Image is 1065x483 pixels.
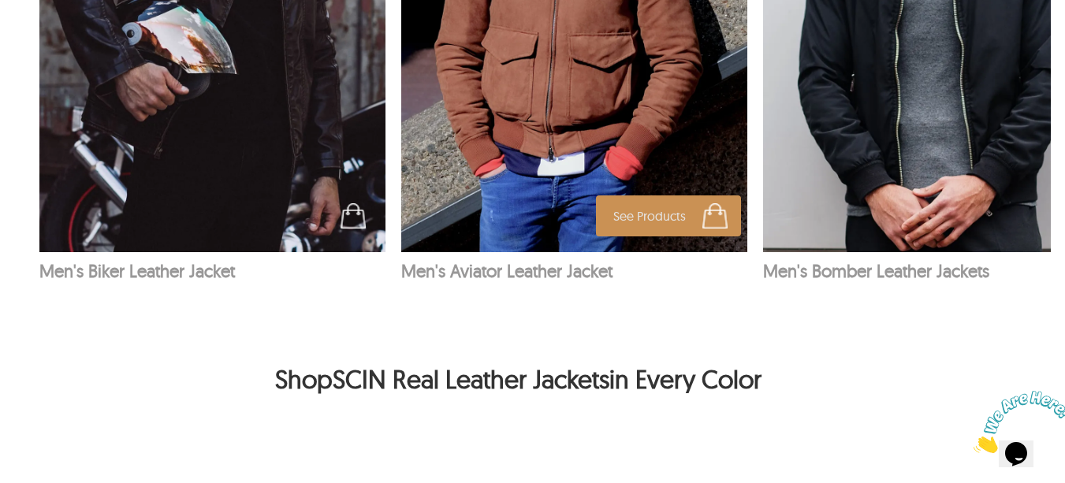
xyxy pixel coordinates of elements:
img: Chat attention grabber [6,6,104,69]
img: cart-icon.jpg [702,203,728,228]
a: SCIN Real Leather Jackets [333,363,609,395]
iframe: chat widget [967,385,1065,459]
p: Men's Aviator Leather Jacket [401,260,747,282]
img: cart-icon.jpg [341,203,366,228]
span: See Products [596,195,741,236]
div: See Products [325,195,382,236]
h2: Shop in Every Color [39,363,998,403]
div: See Products [687,195,743,236]
p: Men's Biker Leather Jacket [39,260,385,282]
